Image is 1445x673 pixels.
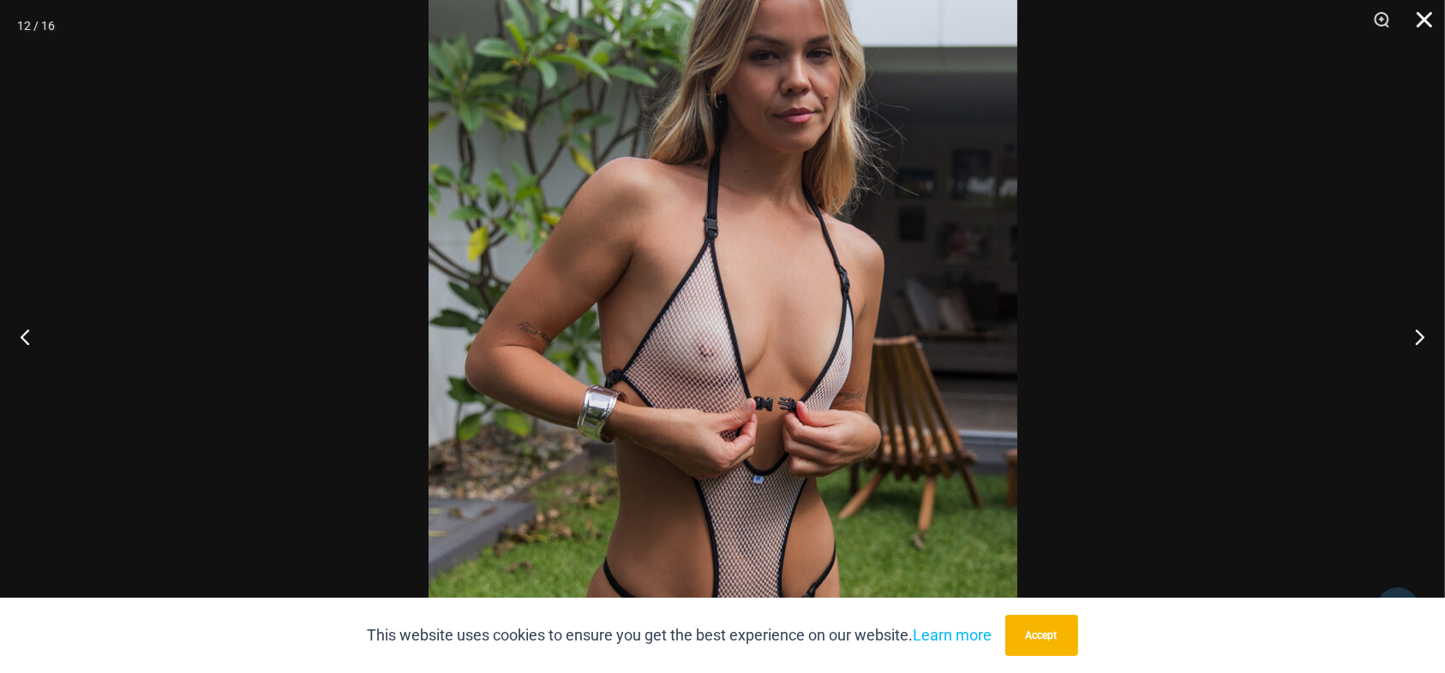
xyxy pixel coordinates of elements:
[368,622,992,648] p: This website uses cookies to ensure you get the best experience on our website.
[17,13,55,39] div: 12 / 16
[1005,615,1078,656] button: Accept
[1381,294,1445,379] button: Next
[914,626,992,644] a: Learn more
